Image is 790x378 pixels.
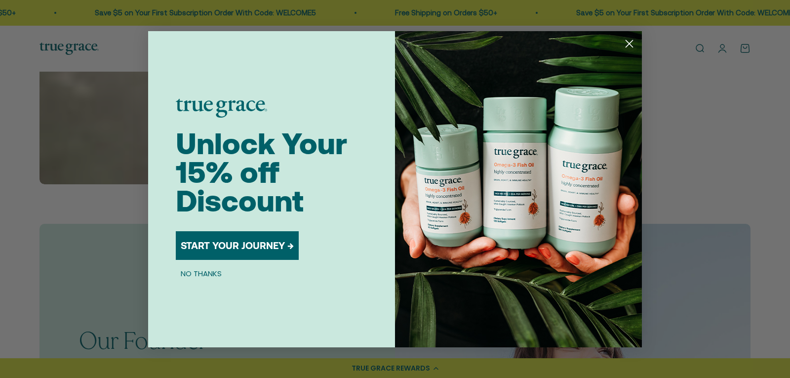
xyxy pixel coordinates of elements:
button: START YOUR JOURNEY → [176,231,299,260]
span: Unlock Your 15% off Discount [176,126,347,218]
img: logo placeholder [176,99,267,118]
button: NO THANKS [176,268,227,280]
button: Close dialog [621,35,638,52]
img: 098727d5-50f8-4f9b-9554-844bb8da1403.jpeg [395,31,642,347]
